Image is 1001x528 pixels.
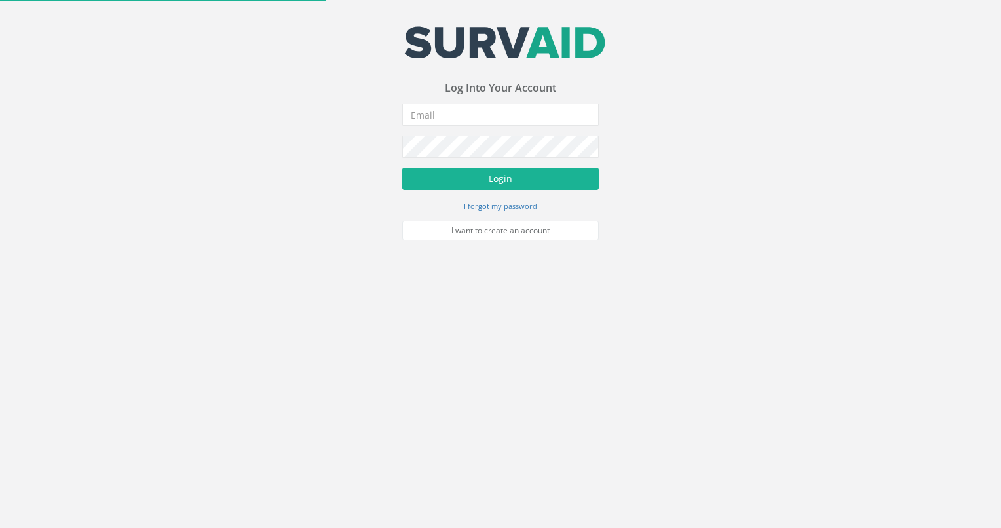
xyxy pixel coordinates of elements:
[402,104,599,126] input: Email
[464,200,537,212] a: I forgot my password
[402,83,599,94] h3: Log Into Your Account
[402,168,599,190] button: Login
[464,201,537,211] small: I forgot my password
[402,221,599,240] a: I want to create an account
